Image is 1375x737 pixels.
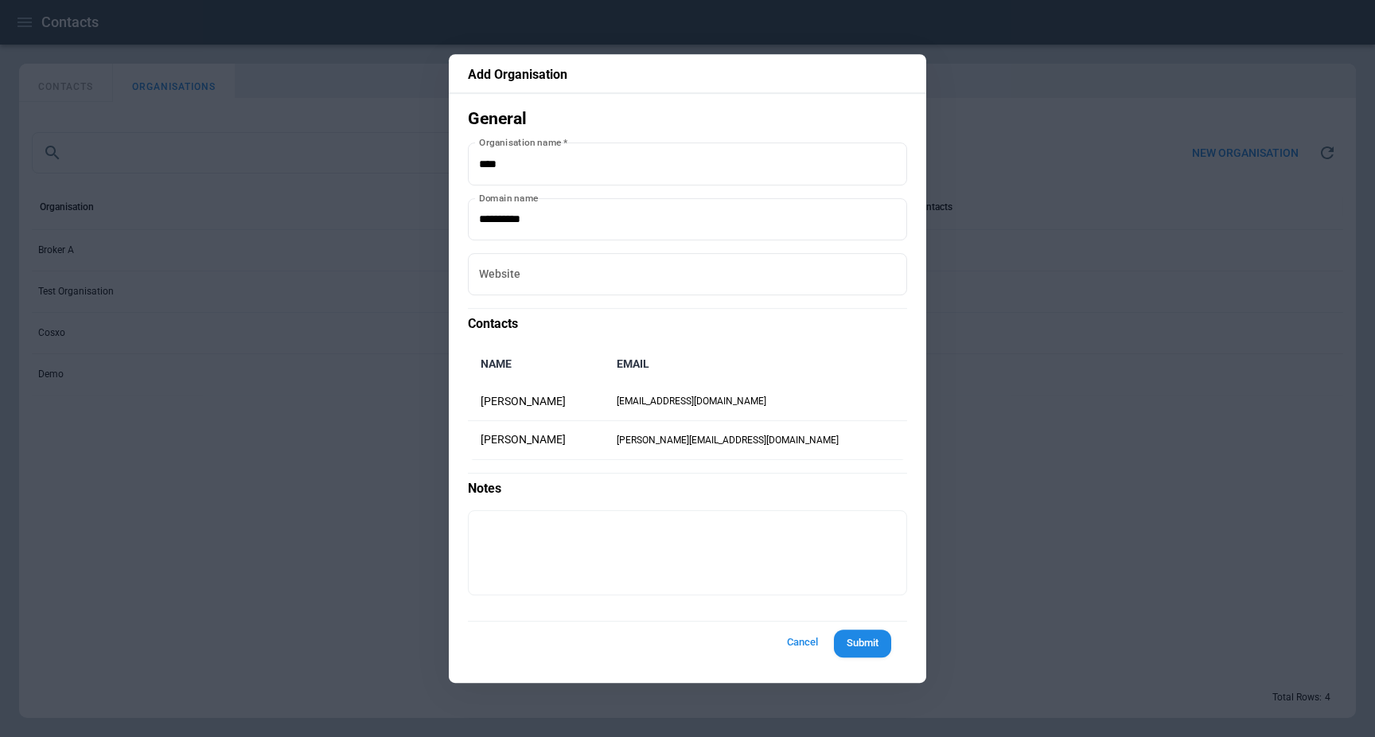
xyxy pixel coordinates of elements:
p: Notes [468,473,907,497]
label: Organisation name [479,136,567,150]
p: General [468,107,907,131]
td: [EMAIL_ADDRESS][DOMAIN_NAME] [604,383,908,421]
p: [PERSON_NAME] [481,434,591,447]
td: [PERSON_NAME][EMAIL_ADDRESS][DOMAIN_NAME] [604,421,908,459]
button: Submit [834,630,891,657]
label: Domain name [479,191,539,205]
button: Cancel [777,628,828,657]
h6: Email [617,357,895,371]
p: Add Organisation [468,67,907,83]
p: [PERSON_NAME] [481,395,591,408]
h6: Name [481,357,591,371]
p: Contacts [468,308,907,333]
